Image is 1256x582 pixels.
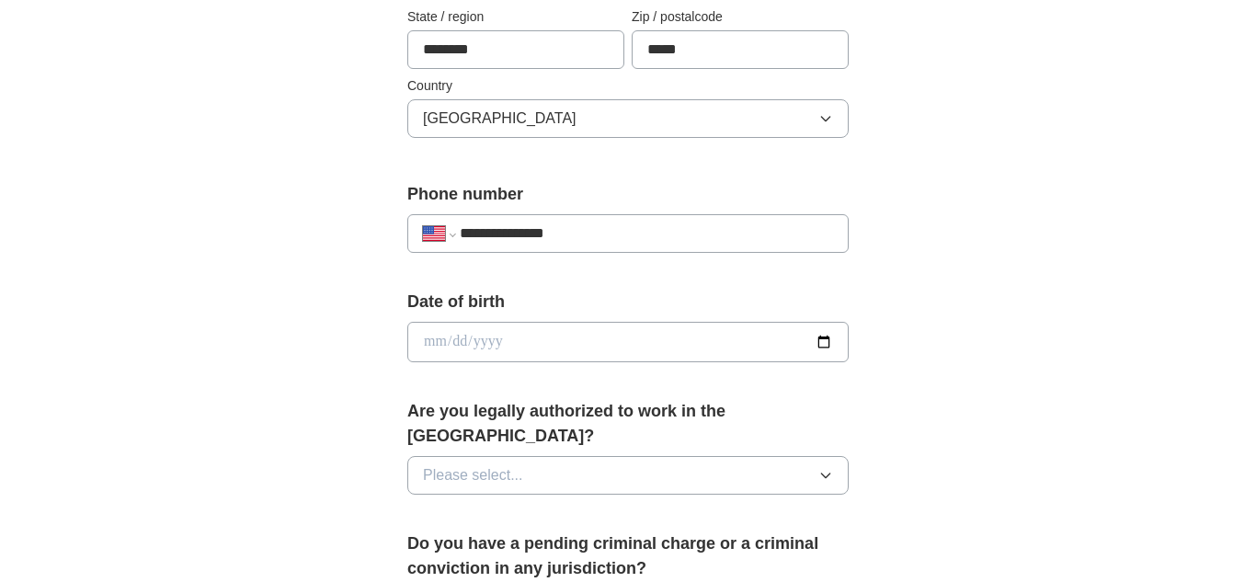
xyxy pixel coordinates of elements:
label: Phone number [407,182,849,207]
label: Are you legally authorized to work in the [GEOGRAPHIC_DATA]? [407,399,849,449]
label: Do you have a pending criminal charge or a criminal conviction in any jurisdiction? [407,531,849,581]
label: State / region [407,7,624,27]
span: Please select... [423,464,523,486]
span: [GEOGRAPHIC_DATA] [423,108,577,130]
label: Zip / postalcode [632,7,849,27]
label: Country [407,76,849,96]
button: Please select... [407,456,849,495]
button: [GEOGRAPHIC_DATA] [407,99,849,138]
label: Date of birth [407,290,849,314]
